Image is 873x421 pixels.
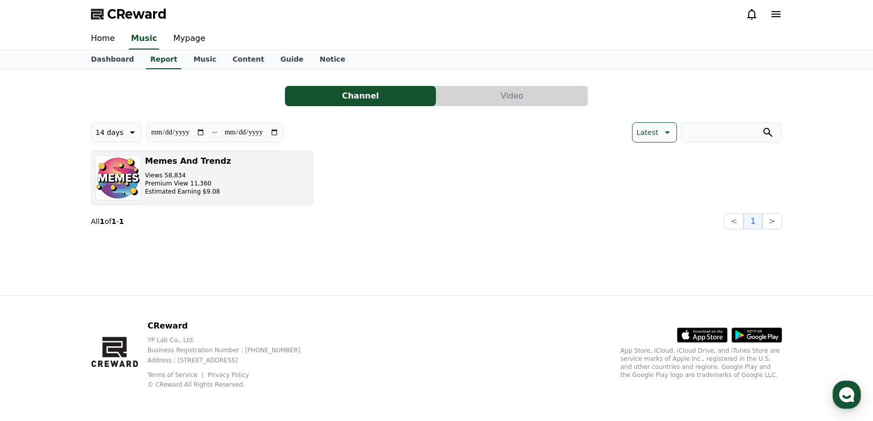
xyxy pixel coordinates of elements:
[119,217,124,225] strong: 1
[95,125,123,139] p: 14 days
[67,320,130,346] a: Messages
[91,216,124,226] p: All of -
[129,28,159,50] a: Music
[91,122,142,143] button: 14 days
[185,50,224,69] a: Music
[148,381,317,389] p: © CReward All Rights Reserved.
[91,151,313,205] button: Memes And Trendz Views 58,834 Premium View 11,360 Estimated Earning $9.08
[26,336,43,344] span: Home
[145,171,231,179] p: Views 58,834
[148,346,317,354] p: Business Registration Number : [PHONE_NUMBER]
[312,50,354,69] a: Notice
[620,347,782,379] p: App Store, iCloud, iCloud Drive, and iTunes Store are service marks of Apple Inc., registered in ...
[224,50,272,69] a: Content
[112,217,117,225] strong: 1
[148,320,317,332] p: CReward
[285,86,437,106] a: Channel
[84,336,114,344] span: Messages
[437,86,588,106] button: Video
[107,6,167,22] span: CReward
[83,28,123,50] a: Home
[130,320,194,346] a: Settings
[150,336,174,344] span: Settings
[148,336,317,344] p: YP Lab Co., Ltd.
[148,356,317,364] p: Address : [STREET_ADDRESS]
[762,213,782,229] button: >
[148,371,205,379] a: Terms of Service
[632,122,677,143] button: Latest
[95,155,141,201] img: Memes And Trendz
[145,179,231,188] p: Premium View 11,360
[83,50,142,69] a: Dashboard
[165,28,213,50] a: Mypage
[208,371,249,379] a: Privacy Policy
[145,155,231,167] h3: Memes And Trendz
[744,213,762,229] button: 1
[724,213,744,229] button: <
[146,50,181,69] a: Report
[145,188,231,196] p: Estimated Earning $9.08
[91,6,167,22] a: CReward
[272,50,312,69] a: Guide
[211,126,218,138] p: ~
[3,320,67,346] a: Home
[100,217,105,225] strong: 1
[637,125,658,139] p: Latest
[285,86,436,106] button: Channel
